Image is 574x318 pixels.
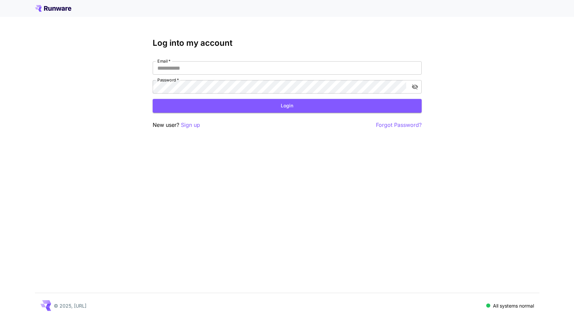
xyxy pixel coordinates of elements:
[409,81,421,93] button: toggle password visibility
[157,58,170,64] label: Email
[153,121,200,129] p: New user?
[181,121,200,129] button: Sign up
[493,302,534,309] p: All systems normal
[54,302,86,309] p: © 2025, [URL]
[153,38,422,48] h3: Log into my account
[153,99,422,113] button: Login
[376,121,422,129] button: Forgot Password?
[157,77,179,83] label: Password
